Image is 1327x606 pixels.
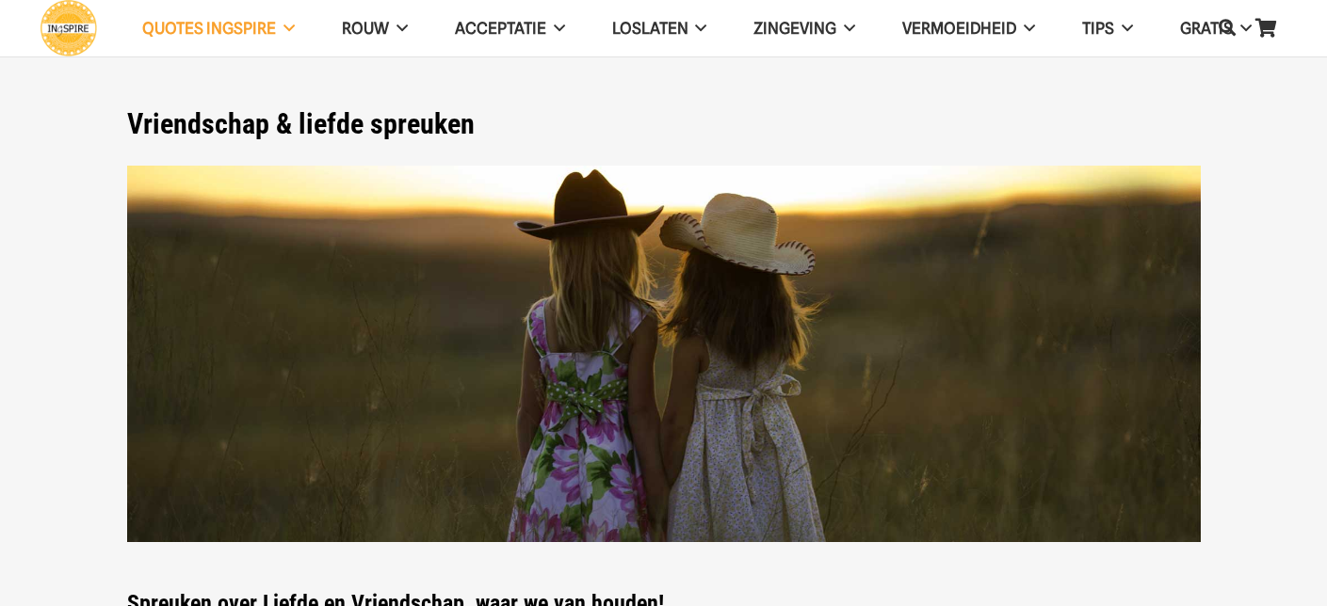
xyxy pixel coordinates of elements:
a: QUOTES INGSPIRE [119,5,318,53]
a: Zingeving [730,5,879,53]
span: TIPS [1082,19,1114,38]
a: TIPS [1059,5,1157,53]
span: VERMOEIDHEID [902,19,1016,38]
a: Loslaten [589,5,731,53]
a: Zoeken [1208,6,1246,51]
span: QUOTES INGSPIRE [142,19,276,38]
a: ROUW [318,5,431,53]
span: Loslaten [612,19,688,38]
a: GRATIS [1157,5,1275,53]
img: De mooiste spreuken over vriendschap om te delen! - Bekijk de mooiste vriendschaps quotes van Ing... [127,166,1201,543]
a: Acceptatie [431,5,589,53]
span: ROUW [342,19,389,38]
span: Acceptatie [455,19,546,38]
a: VERMOEIDHEID [879,5,1059,53]
span: GRATIS [1180,19,1233,38]
span: Zingeving [753,19,836,38]
h1: Vriendschap & liefde spreuken [127,107,1201,141]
